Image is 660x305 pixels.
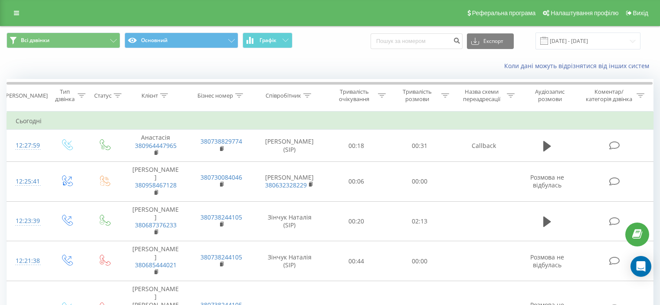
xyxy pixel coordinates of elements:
[200,253,242,261] a: 380738244105
[325,241,388,281] td: 00:44
[633,10,648,16] span: Вихід
[254,130,325,162] td: [PERSON_NAME] (SIP)
[123,201,188,241] td: [PERSON_NAME]
[16,213,39,230] div: 12:23:39
[125,33,238,48] button: Основний
[135,261,177,269] a: 380685444021
[630,256,651,277] div: Open Intercom Messenger
[325,201,388,241] td: 00:20
[200,213,242,221] a: 380738244105
[259,37,276,43] span: Графік
[388,130,451,162] td: 00:31
[451,130,516,162] td: Callback
[123,241,188,281] td: [PERSON_NAME]
[16,253,39,269] div: 12:21:38
[254,161,325,201] td: [PERSON_NAME]
[254,241,325,281] td: Зінчук Наталія (SIP)
[7,112,653,130] td: Сьогодні
[4,92,48,99] div: [PERSON_NAME]
[371,33,463,49] input: Пошук за номером
[504,62,653,70] a: Коли дані можуть відрізнятися вiд інших систем
[266,92,301,99] div: Співробітник
[388,161,451,201] td: 00:00
[200,137,242,145] a: 380738829774
[459,88,505,103] div: Назва схеми переадресації
[94,92,112,99] div: Статус
[243,33,292,48] button: Графік
[530,173,564,189] span: Розмова не відбулась
[325,130,388,162] td: 00:18
[135,181,177,189] a: 380958467128
[7,33,120,48] button: Всі дзвінки
[472,10,536,16] span: Реферальна програма
[16,173,39,190] div: 12:25:41
[141,92,158,99] div: Клієнт
[16,137,39,154] div: 12:27:59
[525,88,575,103] div: Аудіозапис розмови
[396,88,439,103] div: Тривалість розмови
[135,141,177,150] a: 380964447965
[467,33,514,49] button: Експорт
[388,241,451,281] td: 00:00
[325,161,388,201] td: 00:06
[265,181,307,189] a: 380632328229
[584,88,634,103] div: Коментар/категорія дзвінка
[197,92,233,99] div: Бізнес номер
[254,201,325,241] td: Зінчук Наталія (SIP)
[551,10,618,16] span: Налаштування профілю
[21,37,49,44] span: Всі дзвінки
[123,130,188,162] td: Анастасія
[530,253,564,269] span: Розмова не відбулась
[55,88,75,103] div: Тип дзвінка
[333,88,376,103] div: Тривалість очікування
[123,161,188,201] td: [PERSON_NAME]
[388,201,451,241] td: 02:13
[135,221,177,229] a: 380687376233
[200,173,242,181] a: 380730084046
